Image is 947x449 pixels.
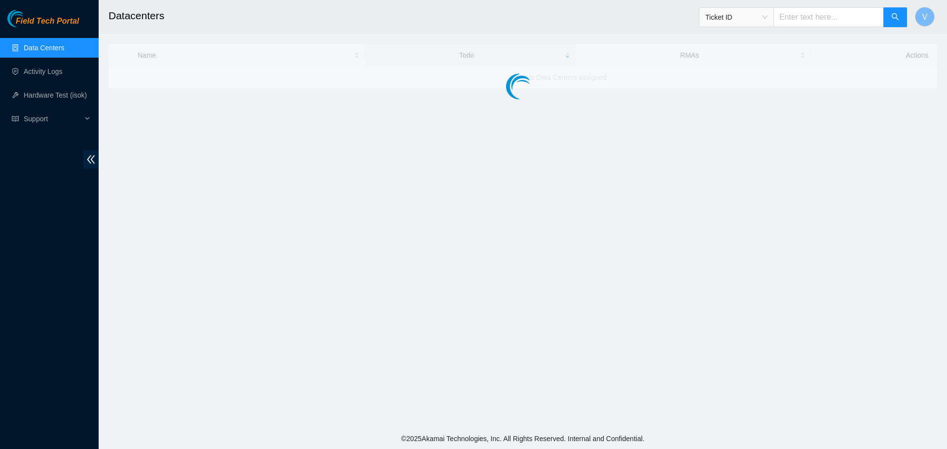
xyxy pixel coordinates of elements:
input: Enter text here... [773,7,884,27]
span: Support [24,109,82,129]
span: Field Tech Portal [16,17,79,26]
img: Akamai Technologies [7,10,50,27]
a: Akamai TechnologiesField Tech Portal [7,18,79,31]
button: search [883,7,907,27]
button: V [915,7,935,27]
footer: © 2025 Akamai Technologies, Inc. All Rights Reserved. Internal and Confidential. [99,428,947,449]
a: Data Centers [24,44,64,52]
a: Hardware Test (isok) [24,91,87,99]
span: double-left [83,150,99,169]
span: search [891,13,899,22]
a: Activity Logs [24,68,63,75]
span: Ticket ID [705,10,767,25]
span: read [12,115,19,122]
span: V [922,11,928,23]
